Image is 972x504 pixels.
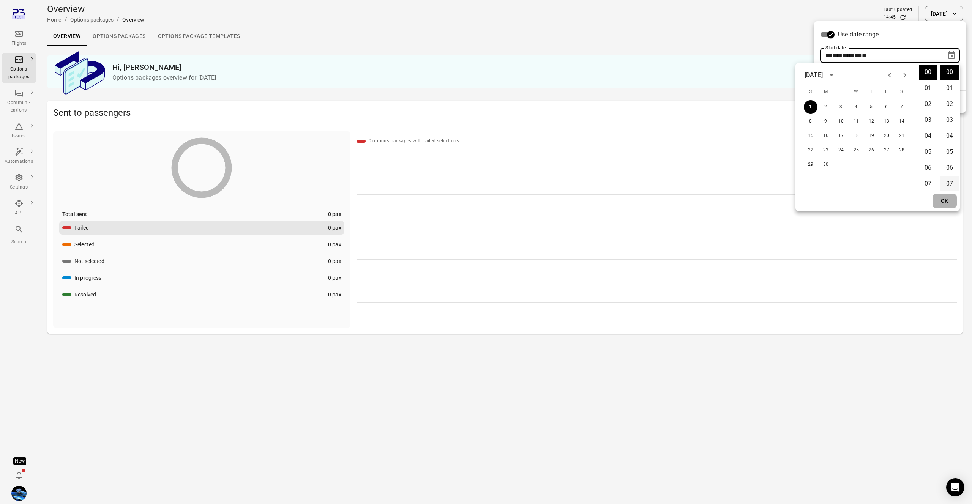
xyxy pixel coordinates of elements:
li: 6 minutes [940,160,959,175]
button: 13 [880,115,893,128]
li: 1 hours [919,80,937,96]
button: calendar view is open, switch to year view [825,69,838,82]
button: 12 [865,115,878,128]
span: Use date range [838,30,879,39]
ul: Select hours [917,63,939,191]
button: 26 [865,143,878,157]
button: 4 [849,100,863,114]
span: Year [843,53,855,58]
button: 10 [834,115,848,128]
span: Wednesday [849,84,863,99]
span: Saturday [895,84,909,99]
li: 0 hours [919,65,937,80]
span: Day [825,53,833,58]
button: 23 [819,143,833,157]
li: 0 minutes [940,65,959,80]
button: 29 [804,158,817,172]
button: 7 [895,100,909,114]
button: 19 [865,129,878,143]
label: Start date [825,44,846,51]
button: 20 [880,129,893,143]
button: 22 [804,143,817,157]
button: 6 [880,100,893,114]
button: 14 [895,115,909,128]
li: 4 hours [919,128,937,143]
button: 15 [804,129,817,143]
li: 4 minutes [940,128,959,143]
button: Previous month [882,68,897,83]
li: 5 hours [919,144,937,159]
span: Monday [819,84,833,99]
span: Friday [880,84,893,99]
li: 7 minutes [940,176,959,191]
div: Open Intercom Messenger [946,478,964,496]
li: 1 minutes [940,80,959,96]
button: 2 [819,100,833,114]
ul: Select minutes [939,63,960,191]
li: 2 hours [919,96,937,112]
button: Choose date, selected date is Jun 1, 2025 [944,48,959,63]
li: 5 minutes [940,144,959,159]
button: 28 [895,143,909,157]
button: 18 [849,129,863,143]
span: Hours [855,53,862,58]
button: 5 [865,100,878,114]
button: 8 [804,115,817,128]
li: 6 hours [919,160,937,175]
button: 3 [834,100,848,114]
button: 16 [819,129,833,143]
button: 17 [834,129,848,143]
button: 21 [895,129,909,143]
span: Month [833,53,843,58]
li: 2 minutes [940,96,959,112]
button: 11 [849,115,863,128]
span: Minutes [862,53,867,58]
li: 3 minutes [940,112,959,128]
li: 3 hours [919,112,937,128]
button: OK [933,194,957,208]
button: 25 [849,143,863,157]
button: 30 [819,158,833,172]
span: Sunday [804,84,817,99]
button: 9 [819,115,833,128]
span: Thursday [865,84,878,99]
li: 7 hours [919,176,937,191]
div: [DATE] [805,71,823,80]
button: Next month [897,68,912,83]
button: 1 [804,100,817,114]
span: Tuesday [834,84,848,99]
button: 27 [880,143,893,157]
button: 24 [834,143,848,157]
